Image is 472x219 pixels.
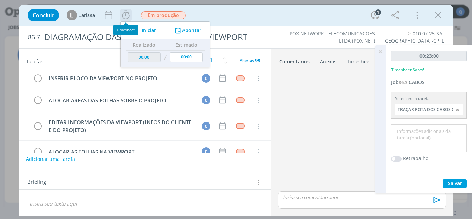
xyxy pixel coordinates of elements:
div: Q [202,122,210,130]
th: Estimado [168,39,205,51]
button: Adicionar uma tarefa [26,153,75,165]
button: LLarissa [67,10,95,20]
label: Retrabalho [403,155,428,162]
th: Realizado [126,39,162,51]
span: CABOS [409,79,425,85]
span: Concluir [32,12,54,18]
a: Timesheet [347,55,371,65]
div: dialog [19,5,453,216]
button: Iniciar [129,26,157,35]
div: EDITAR INFORMAÇÕES DA VIEWPORT (INFOS DO CLIENTE E DO PROJETO) [46,118,196,134]
img: arrow-down-up.svg [223,57,227,64]
div: INSERIR BLOCO DA VIEWPORT NO PROJETO [46,74,196,83]
div: Timesheet [113,25,138,35]
div: Q [202,74,210,83]
a: POX NETWORK TELECOMUNICACOES LTDA (POX NET) [290,30,375,44]
div: ALOCAR ÁREAS DAS FOLHAS SOBRE O PROJETO [46,96,196,105]
div: DIAGRAMAÇÃO DAS FOLHAS / PRANCHA / VIEWPORT [41,29,268,46]
button: Em produção [141,11,186,20]
button: Salvar [443,179,467,188]
div: L [67,10,77,20]
span: Salvar [448,180,462,186]
span: 86.3 [399,79,407,85]
button: Q [201,73,211,83]
div: 1 [375,9,381,15]
button: Q [201,95,211,105]
a: Job86.3CABOS [391,79,425,85]
button: Concluir [28,9,59,21]
span: Em produção [141,11,186,19]
a: Comentários [279,55,310,65]
div: Selecione a tarefa [395,95,463,102]
a: 010.07.25-SA-[GEOGRAPHIC_DATA]-CPFL [383,30,444,44]
div: Q [202,96,210,104]
span: Tarefas [26,56,43,65]
button: 1 [370,10,381,21]
p: Timesheet Salvo! [391,67,424,73]
button: Apontar [173,27,202,34]
span: 86.7 [28,34,40,41]
span: Larissa [78,13,95,18]
div: Q [202,147,210,156]
div: Anexos [320,58,337,65]
span: Briefing [27,178,46,187]
td: / [162,51,168,65]
div: ALOCAR AS FOLHAS NA VIEWPORT [46,148,196,156]
span: Abertas 5/5 [240,58,260,63]
span: Iniciar [142,28,156,33]
button: Q [201,147,211,157]
button: Q [201,121,211,131]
